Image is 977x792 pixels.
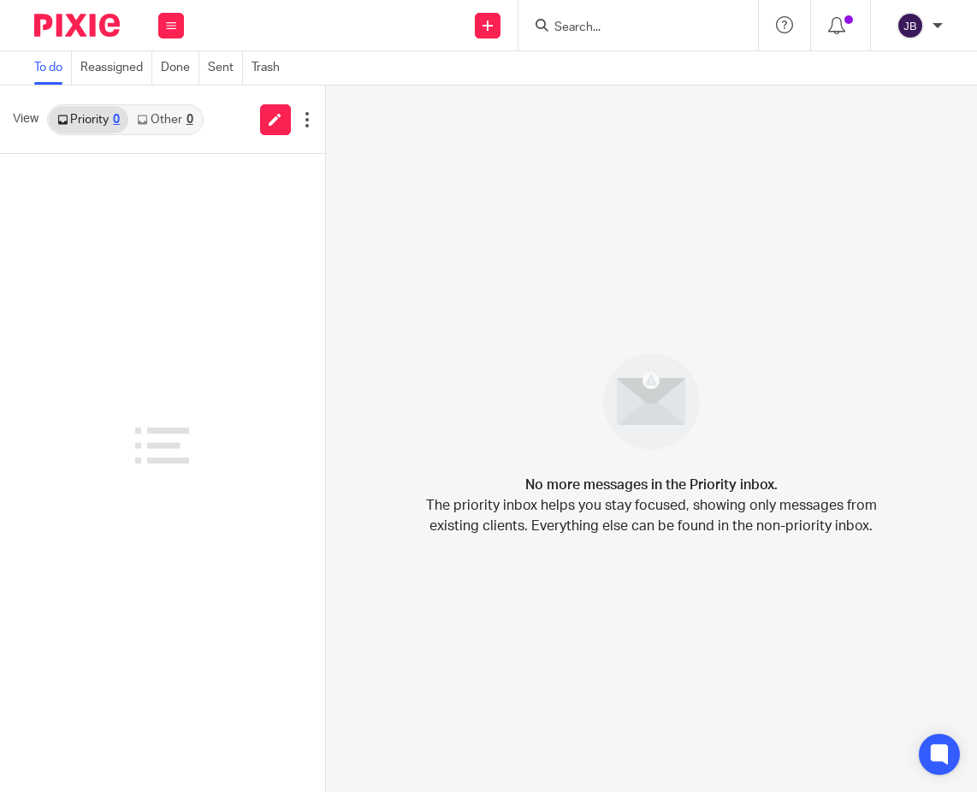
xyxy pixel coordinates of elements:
h4: No more messages in the Priority inbox. [525,475,778,495]
a: Trash [252,51,288,85]
p: The priority inbox helps you stay focused, showing only messages from existing clients. Everythin... [424,495,878,536]
img: image [592,342,711,461]
a: Sent [208,51,243,85]
span: View [13,110,38,128]
img: Pixie [34,14,120,37]
div: 0 [187,114,193,126]
a: Reassigned [80,51,152,85]
div: 0 [113,114,120,126]
a: To do [34,51,72,85]
img: svg%3E [897,12,924,39]
input: Search [553,21,707,36]
a: Done [161,51,199,85]
a: Other0 [128,106,201,133]
a: Priority0 [49,106,128,133]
